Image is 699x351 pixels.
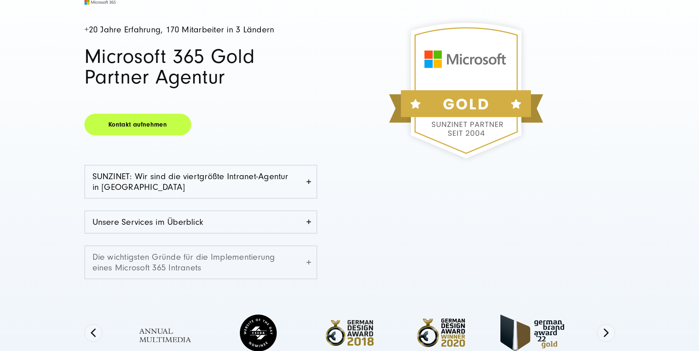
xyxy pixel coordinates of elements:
button: Next [597,324,615,342]
a: Unsere Services im Überblick [85,211,317,233]
a: Die wichtigsten Gründe für die Implementierung eines Microsoft 365 Intranets [85,246,317,279]
button: Previous [84,324,102,342]
h4: +20 Jahre Erfahrung, 170 Mitarbeiter in 3 Ländern [84,25,317,35]
a: SUNZINET: Wir sind die viertgrößte Intranet-Agentur in [GEOGRAPHIC_DATA] [85,166,317,198]
a: Kontakt aufnehmen [84,114,191,135]
h1: Microsoft 365 Gold Partner Agentur [84,46,317,88]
